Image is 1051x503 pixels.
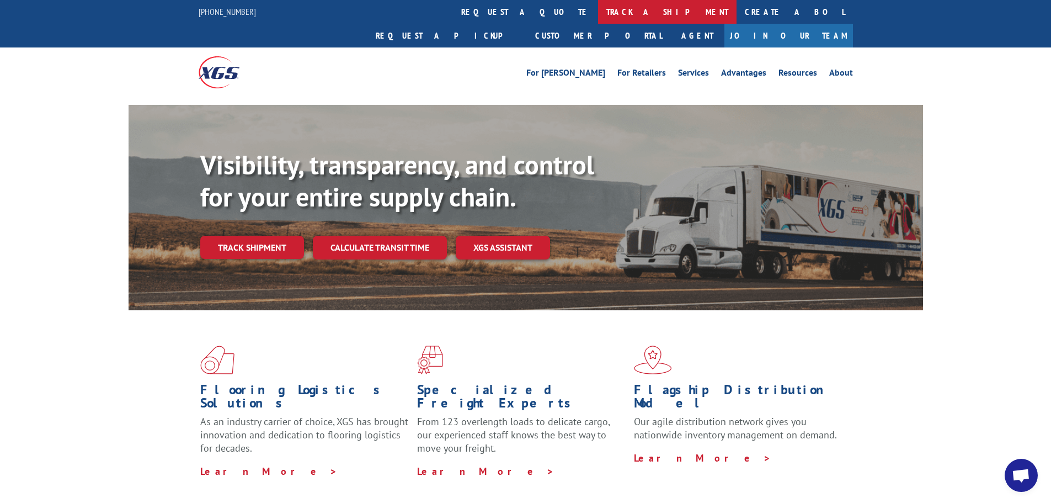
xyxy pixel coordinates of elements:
a: Learn More > [634,452,771,464]
a: Customer Portal [527,24,670,47]
img: xgs-icon-focused-on-flooring-red [417,346,443,374]
span: Our agile distribution network gives you nationwide inventory management on demand. [634,415,837,441]
img: xgs-icon-flagship-distribution-model-red [634,346,672,374]
a: Learn More > [417,465,554,478]
a: Request a pickup [367,24,527,47]
a: Track shipment [200,236,304,259]
span: As an industry carrier of choice, XGS has brought innovation and dedication to flooring logistics... [200,415,408,454]
a: Services [678,68,709,81]
h1: Specialized Freight Experts [417,383,626,415]
a: For [PERSON_NAME] [526,68,605,81]
h1: Flagship Distribution Model [634,383,842,415]
a: Join Our Team [724,24,853,47]
a: XGS ASSISTANT [456,236,550,260]
a: [PHONE_NUMBER] [199,6,256,17]
a: Calculate transit time [313,236,447,260]
img: xgs-icon-total-supply-chain-intelligence-red [200,346,234,374]
a: Learn More > [200,465,338,478]
a: Agent [670,24,724,47]
a: Advantages [721,68,766,81]
a: Open chat [1005,459,1038,492]
a: About [829,68,853,81]
b: Visibility, transparency, and control for your entire supply chain. [200,147,594,214]
a: For Retailers [617,68,666,81]
h1: Flooring Logistics Solutions [200,383,409,415]
p: From 123 overlength loads to delicate cargo, our experienced staff knows the best way to move you... [417,415,626,464]
a: Resources [778,68,817,81]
